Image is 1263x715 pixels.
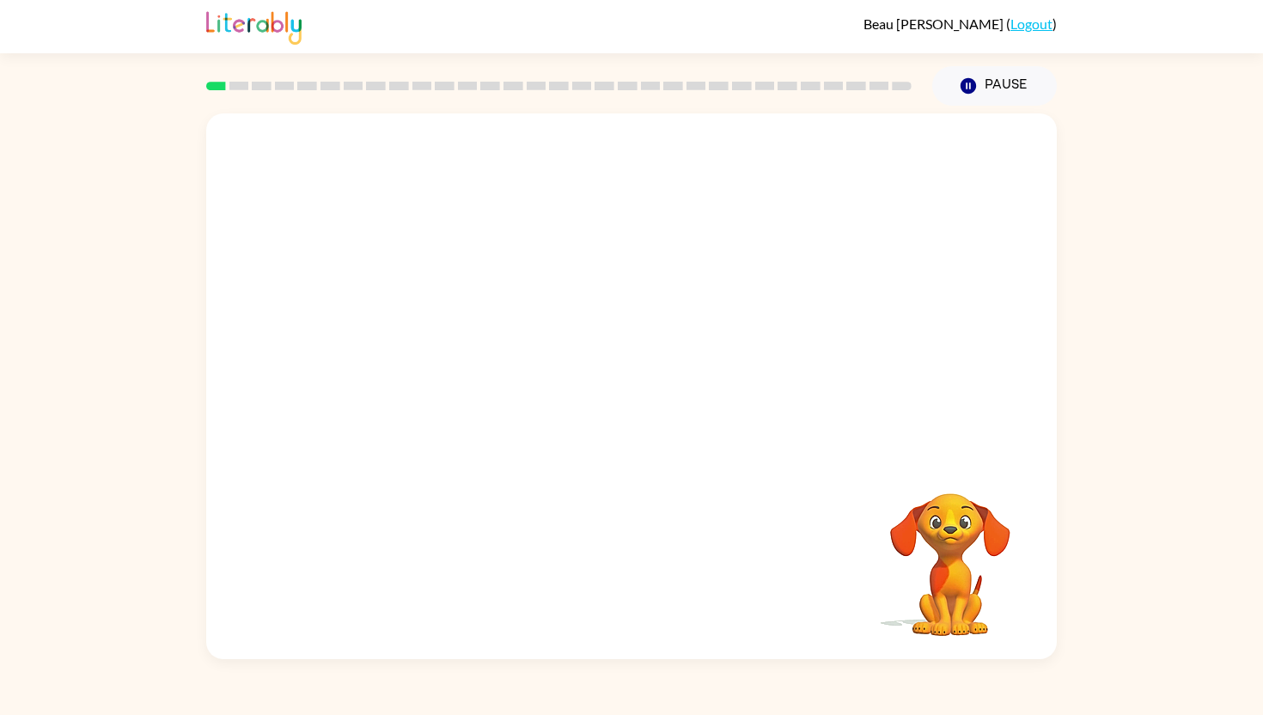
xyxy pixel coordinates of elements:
[863,15,1006,32] span: Beau [PERSON_NAME]
[206,7,302,45] img: Literably
[1010,15,1052,32] a: Logout
[863,15,1057,32] div: ( )
[932,66,1057,106] button: Pause
[864,467,1036,639] video: Your browser must support playing .mp4 files to use Literably. Please try using another browser.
